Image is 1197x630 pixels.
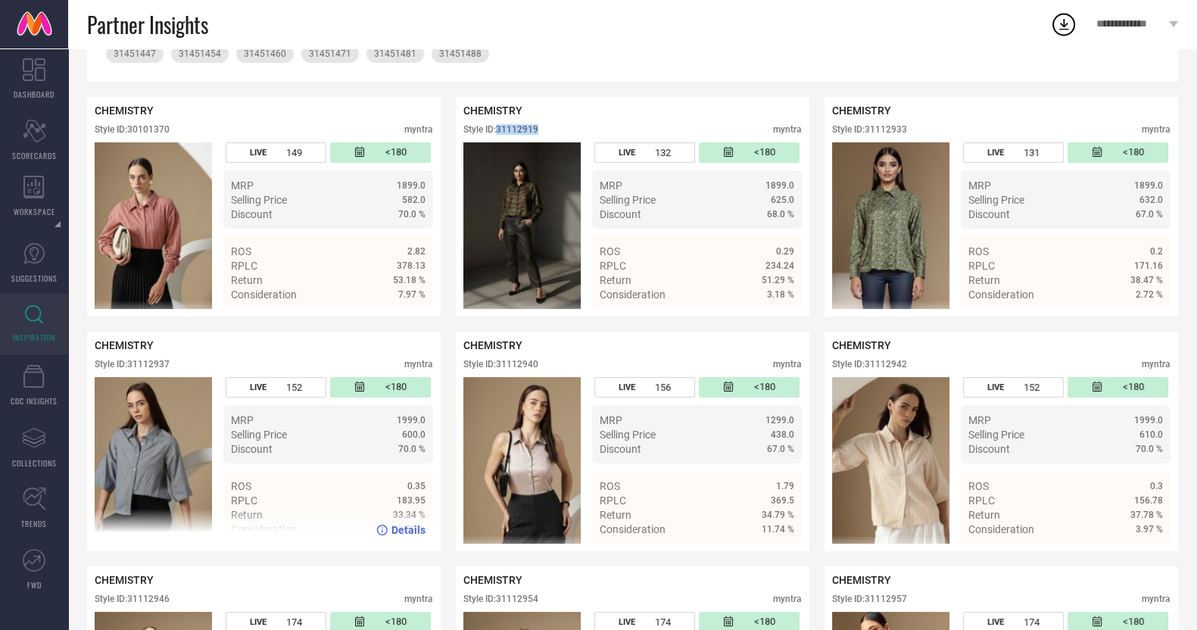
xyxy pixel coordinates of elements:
span: MRP [231,414,254,426]
span: 3.18 % [767,289,794,300]
span: Return [600,509,631,521]
span: RPLC [600,260,626,272]
span: Consideration [968,523,1034,535]
span: 0.29 [776,246,794,257]
div: Style ID: 31112957 [832,594,907,604]
span: <180 [1123,146,1144,159]
span: MRP [231,179,254,192]
span: Discount [600,208,641,220]
div: Number of days since the style was first listed on the platform [1068,377,1168,398]
span: TRENDS [21,518,47,529]
div: Number of days since the style was first listed on the platform [330,142,431,163]
span: SCORECARDS [12,150,57,161]
span: 31451447 [114,48,156,59]
span: 632.0 [1139,195,1163,205]
span: Details [391,316,425,328]
span: Discount [968,208,1010,220]
span: Selling Price [231,429,287,441]
span: ROS [968,245,989,257]
span: ROS [231,245,251,257]
span: 152 [1024,382,1040,393]
span: 67.0 % [767,444,794,454]
div: Number of days since the style was first listed on the platform [699,377,800,398]
div: Click to view image [832,377,949,544]
span: 38.47 % [1130,275,1163,285]
div: myntra [404,594,433,604]
span: Discount [968,443,1010,455]
div: Click to view image [463,142,581,309]
div: Click to view image [95,377,212,544]
span: CHEMISTRY [832,574,891,586]
span: 31451471 [309,48,351,59]
span: <180 [754,146,775,159]
div: myntra [1142,594,1171,604]
img: Style preview image [463,142,581,309]
span: 156.78 [1134,495,1163,506]
span: 67.0 % [1136,209,1163,220]
span: LIVE [250,382,267,392]
div: myntra [773,124,802,135]
span: LIVE [619,148,635,157]
span: Details [760,316,794,328]
span: ROS [968,480,989,492]
span: RPLC [231,494,257,507]
span: LIVE [250,148,267,157]
span: 369.5 [771,495,794,506]
span: Return [968,274,1000,286]
span: Return [968,509,1000,521]
div: myntra [773,594,802,604]
span: ROS [600,245,620,257]
span: 149 [286,147,302,158]
span: <180 [385,146,407,159]
span: 582.0 [402,195,425,205]
span: 156 [655,382,671,393]
a: Details [745,550,794,563]
img: Style preview image [832,377,949,544]
span: CHEMISTRY [463,574,522,586]
a: Details [1114,316,1163,328]
span: INSPIRATION [13,332,55,343]
span: DASHBOARD [14,89,55,100]
div: Style ID: 31112940 [463,359,538,370]
span: RPLC [600,494,626,507]
span: 2.82 [407,246,425,257]
a: Details [1114,550,1163,563]
span: Discount [231,443,273,455]
span: 70.0 % [398,444,425,454]
span: 152 [286,382,302,393]
div: Style ID: 31112946 [95,594,170,604]
span: Details [391,524,425,536]
div: Number of days the style has been live on the platform [594,142,695,163]
span: CHEMISTRY [463,104,522,117]
span: MRP [600,179,622,192]
div: Style ID: 31112942 [832,359,907,370]
span: LIVE [987,148,1004,157]
img: Style preview image [95,142,212,309]
span: Selling Price [968,194,1024,206]
span: 68.0 % [767,209,794,220]
span: Details [1129,316,1163,328]
div: Click to view image [95,142,212,309]
img: Style preview image [463,377,581,544]
div: myntra [1142,124,1171,135]
span: 174 [655,616,671,628]
div: Style ID: 30101370 [95,124,170,135]
div: Number of days since the style was first listed on the platform [699,142,800,163]
span: RPLC [231,260,257,272]
span: 53.18 % [393,275,425,285]
span: 1999.0 [1134,415,1163,426]
span: 0.3 [1150,481,1163,491]
div: Click to view image [463,377,581,544]
span: Selling Price [231,194,287,206]
span: 31451481 [374,48,416,59]
span: <180 [1123,381,1144,394]
span: COLLECTIONS [12,457,57,469]
span: MRP [600,414,622,426]
div: Number of days the style has been live on the platform [226,142,326,163]
span: Details [760,550,794,563]
span: 438.0 [771,429,794,440]
span: 31451454 [179,48,221,59]
span: <180 [385,616,407,628]
span: 7.97 % [398,289,425,300]
span: ROS [231,480,251,492]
